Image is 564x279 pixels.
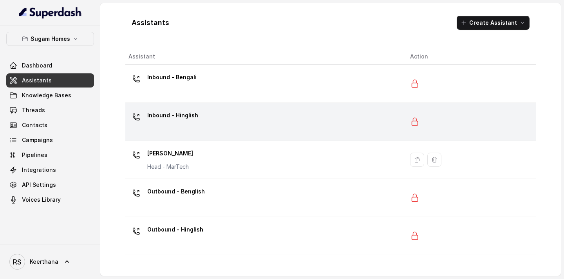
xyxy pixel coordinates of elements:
h1: Assistants [132,16,169,29]
span: Knowledge Bases [22,91,71,99]
img: light.svg [19,6,82,19]
button: Sugam Homes [6,32,94,46]
p: [PERSON_NAME] [147,147,193,160]
a: Dashboard [6,58,94,73]
text: RS [13,258,22,266]
a: API Settings [6,178,94,192]
span: Pipelines [22,151,47,159]
a: Campaigns [6,133,94,147]
span: API Settings [22,181,56,189]
a: Assistants [6,73,94,88]
span: Dashboard [22,62,52,69]
span: Assistants [22,77,52,84]
span: Threads [22,106,45,114]
th: Assistant [125,49,404,65]
p: Outbound - Benglish [147,185,205,198]
a: Integrations [6,163,94,177]
p: Outbound - Hinglish [147,223,203,236]
th: Action [404,49,536,65]
p: Inbound - Bengali [147,71,197,84]
span: Keerthana [30,258,58,266]
a: Keerthana [6,251,94,273]
span: Contacts [22,121,47,129]
span: Voices Library [22,196,61,204]
p: Head - MarTech [147,163,193,171]
p: Sugam Homes [31,34,70,44]
span: Campaigns [22,136,53,144]
button: Create Assistant [457,16,530,30]
span: Integrations [22,166,56,174]
a: Knowledge Bases [6,88,94,102]
a: Contacts [6,118,94,132]
a: Voices Library [6,193,94,207]
p: Inbound - Hinglish [147,109,198,122]
a: Threads [6,103,94,117]
a: Pipelines [6,148,94,162]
